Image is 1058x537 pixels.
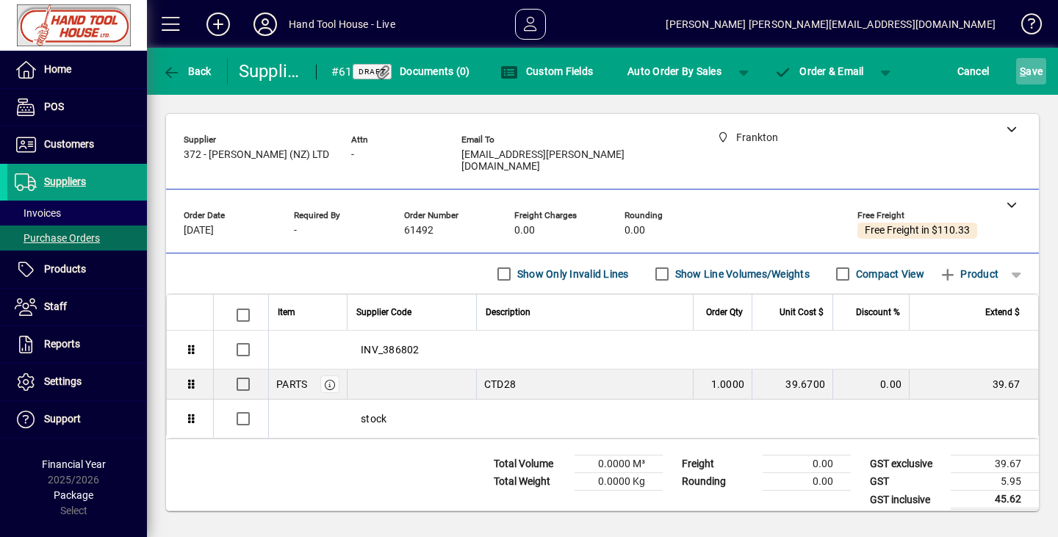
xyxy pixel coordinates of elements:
[371,58,474,84] button: Documents (0)
[159,58,215,84] button: Back
[763,455,851,473] td: 0.00
[863,455,951,473] td: GST exclusive
[15,232,100,244] span: Purchase Orders
[278,304,295,320] span: Item
[162,65,212,77] span: Back
[774,65,864,77] span: Order & Email
[863,491,951,509] td: GST inclusive
[752,370,832,400] td: 39.6700
[706,304,743,320] span: Order Qty
[461,149,682,173] span: [EMAIL_ADDRESS][PERSON_NAME][DOMAIN_NAME]
[486,304,530,320] span: Description
[184,149,329,161] span: 372 - [PERSON_NAME] (NZ) LTD
[147,58,228,84] app-page-header-button: Back
[486,455,575,473] td: Total Volume
[42,458,106,470] span: Financial Year
[500,65,593,77] span: Custom Fields
[863,473,951,491] td: GST
[276,377,307,392] div: PARTS
[44,413,81,425] span: Support
[1020,65,1026,77] span: S
[359,67,386,76] span: Draft
[620,58,729,84] button: Auto Order By Sales
[7,226,147,251] a: Purchase Orders
[1010,3,1040,51] a: Knowledge Base
[7,401,147,438] a: Support
[239,60,301,83] div: Supplier Purchase Order
[693,370,752,400] td: 1.0000
[939,262,998,286] span: Product
[985,304,1020,320] span: Extend $
[289,12,395,36] div: Hand Tool House - Live
[780,304,824,320] span: Unit Cost $
[951,455,1039,473] td: 39.67
[356,304,411,320] span: Supplier Code
[514,267,629,281] label: Show Only Invalid Lines
[674,455,763,473] td: Freight
[865,225,970,237] span: Free Freight in $110.33
[666,12,996,36] div: [PERSON_NAME] [PERSON_NAME][EMAIL_ADDRESS][DOMAIN_NAME]
[1020,60,1043,83] span: ave
[269,400,1038,438] div: stock
[44,138,94,150] span: Customers
[486,473,575,491] td: Total Weight
[44,101,64,112] span: POS
[763,473,851,491] td: 0.00
[7,51,147,88] a: Home
[484,377,516,392] span: CTD28
[909,370,1038,400] td: 39.67
[44,176,86,187] span: Suppliers
[674,473,763,491] td: Rounding
[954,58,993,84] button: Cancel
[7,251,147,288] a: Products
[767,58,871,84] button: Order & Email
[242,11,289,37] button: Profile
[853,267,924,281] label: Compact View
[497,58,597,84] button: Custom Fields
[832,370,909,400] td: 0.00
[269,331,1038,369] div: INV_386802
[625,225,645,237] span: 0.00
[184,225,214,237] span: [DATE]
[7,89,147,126] a: POS
[44,338,80,350] span: Reports
[575,473,663,491] td: 0.0000 Kg
[404,225,433,237] span: 61492
[44,263,86,275] span: Products
[44,63,71,75] span: Home
[7,289,147,325] a: Staff
[44,375,82,387] span: Settings
[7,326,147,363] a: Reports
[932,261,1006,287] button: Product
[7,364,147,400] a: Settings
[951,473,1039,491] td: 5.95
[15,207,61,219] span: Invoices
[951,491,1039,509] td: 45.62
[957,60,990,83] span: Cancel
[7,126,147,163] a: Customers
[1016,58,1046,84] button: Save
[514,225,535,237] span: 0.00
[575,455,663,473] td: 0.0000 M³
[44,300,67,312] span: Staff
[54,489,93,501] span: Package
[375,65,470,77] span: Documents (0)
[672,267,810,281] label: Show Line Volumes/Weights
[351,149,354,161] span: -
[627,60,721,83] span: Auto Order By Sales
[195,11,242,37] button: Add
[856,304,900,320] span: Discount %
[7,201,147,226] a: Invoices
[331,60,360,84] div: #61492
[294,225,297,237] span: -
